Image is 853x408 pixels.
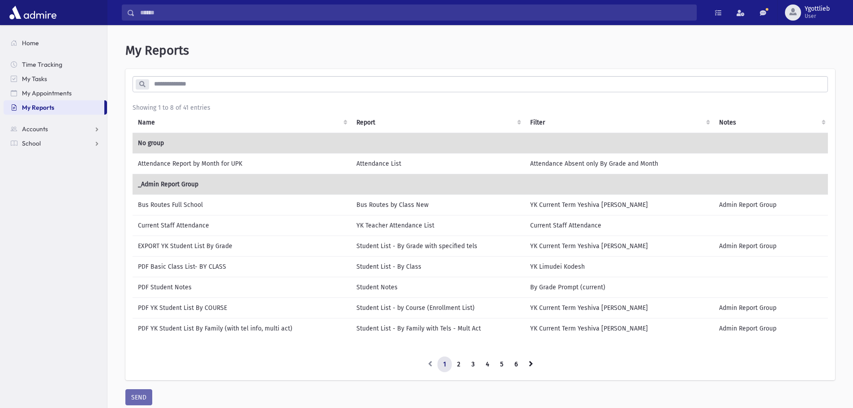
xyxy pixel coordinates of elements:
button: SEND [125,389,152,405]
div: Showing 1 to 8 of 41 entries [133,103,828,112]
span: My Reports [125,43,189,58]
a: Accounts [4,122,107,136]
td: EXPORT YK Student List By Grade [133,236,351,256]
a: My Reports [4,100,104,115]
td: Student Notes [351,277,525,297]
td: Current Staff Attendance [133,215,351,236]
td: Student List - By Class [351,256,525,277]
td: Student List - by Course (Enrollment List) [351,297,525,318]
td: YK Limudei Kodesh [525,256,714,277]
td: Student List - By Grade with specified tels [351,236,525,256]
a: My Tasks [4,72,107,86]
td: PDF YK Student List By Family (with tel info, multi act) [133,318,351,339]
th: Notes : activate to sort column ascending [714,112,829,133]
td: YK Current Term Yeshiva [PERSON_NAME] [525,318,714,339]
a: 2 [451,356,466,373]
td: No group [133,133,829,153]
td: Admin Report Group [714,318,829,339]
input: Search [135,4,696,21]
td: Admin Report Group [714,236,829,256]
span: My Appointments [22,89,72,97]
td: YK Teacher Attendance List [351,215,525,236]
th: Name: activate to sort column ascending [133,112,351,133]
td: PDF Basic Class List- BY CLASS [133,256,351,277]
td: By Grade Prompt (current) [525,277,714,297]
a: 6 [509,356,523,373]
span: My Reports [22,103,54,112]
td: YK Current Term Yeshiva [PERSON_NAME] [525,297,714,318]
td: YK Current Term Yeshiva [PERSON_NAME] [525,194,714,215]
a: 4 [480,356,495,373]
span: My Tasks [22,75,47,83]
span: Accounts [22,125,48,133]
td: Admin Report Group [714,194,829,215]
span: Time Tracking [22,60,62,69]
a: 1 [437,356,452,373]
td: YK Current Term Yeshiva [PERSON_NAME] [525,236,714,256]
td: Attendance List [351,153,525,174]
td: Bus Routes Full School [133,194,351,215]
span: School [22,139,41,147]
td: PDF YK Student List By COURSE [133,297,351,318]
a: 3 [466,356,480,373]
td: Bus Routes by Class New [351,194,525,215]
img: AdmirePro [7,4,59,21]
td: Admin Report Group [714,297,829,318]
span: Home [22,39,39,47]
td: _Admin Report Group [133,174,829,194]
td: Attendance Report by Month for UPK [133,153,351,174]
th: Filter : activate to sort column ascending [525,112,714,133]
td: Student List - By Family with Tels - Mult Act [351,318,525,339]
td: Current Staff Attendance [525,215,714,236]
a: Time Tracking [4,57,107,72]
span: Ygottlieb [805,5,830,13]
td: PDF Student Notes [133,277,351,297]
a: My Appointments [4,86,107,100]
th: Report: activate to sort column ascending [351,112,525,133]
a: School [4,136,107,150]
a: 5 [494,356,509,373]
span: User [805,13,830,20]
a: Home [4,36,107,50]
td: Attendance Absent only By Grade and Month [525,153,714,174]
